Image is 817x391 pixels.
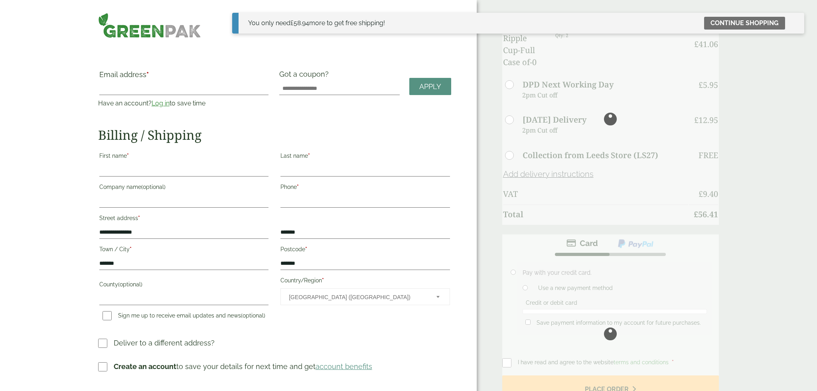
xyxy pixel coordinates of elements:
[280,275,450,288] label: Country/Region
[280,288,450,305] span: Country/Region
[99,244,268,257] label: Town / City
[297,184,299,190] abbr: required
[248,18,385,28] div: You only need more to get free shipping!
[280,244,450,257] label: Postcode
[114,361,372,372] p: to save your details for next time and get
[289,289,425,306] span: United Kingdom (UK)
[99,212,268,226] label: Street address
[114,337,215,348] p: Deliver to a different address?
[99,71,268,82] label: Email address
[279,70,332,82] label: Got a coupon?
[127,153,129,159] abbr: required
[290,19,294,27] span: £
[308,153,310,159] abbr: required
[138,215,140,221] abbr: required
[98,127,451,143] h2: Billing / Shipping
[114,362,176,371] strong: Create an account
[99,150,268,164] label: First name
[98,13,201,38] img: GreenPak Supplies
[241,312,265,319] span: (optional)
[99,181,268,195] label: Company name
[316,362,372,371] a: account benefits
[419,82,441,91] span: Apply
[409,78,451,95] a: Apply
[99,312,268,321] label: Sign me up to receive email updates and news
[152,99,170,107] a: Log in
[280,150,450,164] label: Last name
[305,246,307,252] abbr: required
[290,19,309,27] span: 58.94
[118,281,142,288] span: (optional)
[280,181,450,195] label: Phone
[322,277,324,284] abbr: required
[130,246,132,252] abbr: required
[704,17,785,30] a: Continue shopping
[103,311,112,320] input: Sign me up to receive email updates and news(optional)
[141,184,166,190] span: (optional)
[99,279,268,292] label: County
[146,70,149,79] abbr: required
[98,99,270,108] p: Have an account? to save time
